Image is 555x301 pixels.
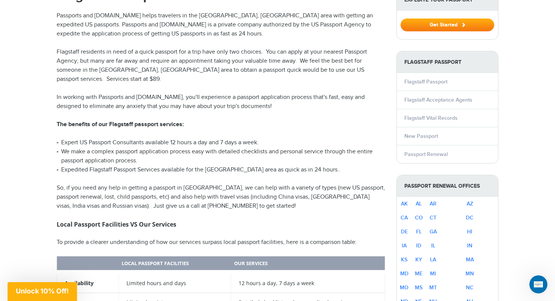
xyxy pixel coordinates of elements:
[430,228,437,235] a: GA
[529,275,547,293] iframe: Intercom live chat
[430,215,436,221] a: CT
[404,79,447,85] a: Flagstaff Passport
[415,284,422,291] a: MS
[57,238,385,247] p: To provide a clearer understanding of how our services surpass local passport facilities, here is...
[431,242,435,249] a: IL
[429,284,437,291] a: MT
[466,270,474,277] a: MN
[231,272,385,293] td: 12 hours a day, 7 days a week
[397,51,498,73] strong: Flagstaff Passport
[57,11,385,39] p: Passports and [DOMAIN_NAME] helps travelers in the [GEOGRAPHIC_DATA], [GEOGRAPHIC_DATA] area with...
[401,228,408,235] a: DE
[401,256,407,263] a: KS
[402,242,407,249] a: IA
[65,279,94,287] strong: Availability
[400,270,409,277] a: MD
[57,93,385,111] p: In working with Passports and [DOMAIN_NAME], you'll experience a passport application process tha...
[401,215,408,221] a: CA
[231,256,385,272] th: Our Services
[57,184,385,211] p: So, if you need any help in getting a passport in [GEOGRAPHIC_DATA], we can help with a variety o...
[404,97,472,103] a: Flagstaff Acceptance Agents
[400,284,409,291] a: MO
[416,242,421,249] a: ID
[401,22,494,28] a: Get Started
[57,147,385,165] li: We make a complex passport application process easy with detailed checklists and personal service...
[467,242,472,249] a: IN
[466,256,474,263] a: MA
[466,215,473,221] a: DC
[467,201,473,207] a: AZ
[415,270,422,277] a: ME
[57,121,184,128] strong: The benefits of our Flagstaff passport services:
[416,228,422,235] a: FL
[430,256,436,263] a: LA
[404,133,438,139] a: New Passport
[16,287,69,295] span: Unlock 10% Off!
[430,201,436,207] a: AR
[401,19,494,31] button: Get Started
[57,220,385,229] h3: Local Passport Facilities VS Our Services
[57,165,385,174] li: Expedited Flagstaff Passport Services available for the [GEOGRAPHIC_DATA] area as quick as in 24 ...
[430,270,436,277] a: MI
[397,175,498,197] strong: Passport Renewal Offices
[57,48,385,84] p: Flagstaff residents in need of a quick passport for a trip have only two choices. You can apply a...
[8,282,77,301] div: Unlock 10% Off!
[466,284,473,291] a: NC
[404,151,448,157] a: Passport Renewal
[415,256,422,263] a: KY
[119,272,231,293] td: Limited hours and days
[401,201,408,207] a: AK
[57,138,385,147] li: Expert US Passport Consultants available 12 hours a day and 7 days a week.
[467,228,472,235] a: HI
[415,215,423,221] a: CO
[416,201,422,207] a: AL
[404,115,458,121] a: Flagstaff Vital Records
[119,256,231,272] th: Local Passport Facilities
